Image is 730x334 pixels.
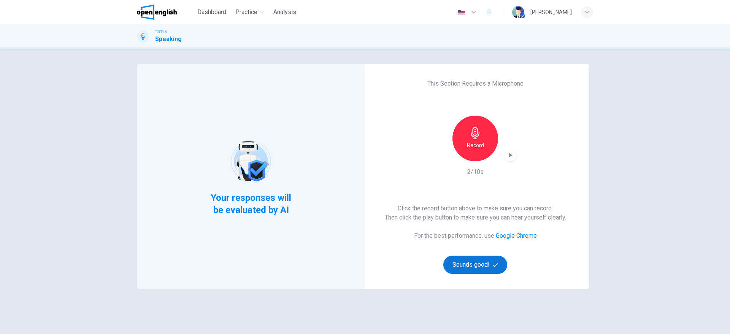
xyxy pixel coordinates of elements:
img: robot icon [227,137,275,185]
span: Analysis [273,8,296,17]
button: Record [452,116,498,161]
img: en [457,10,466,15]
button: Dashboard [194,5,229,19]
a: Google Chrome [496,232,537,239]
button: Sounds good! [443,256,507,274]
span: TOEFL® [155,29,167,35]
button: Analysis [270,5,299,19]
img: Profile picture [512,6,524,18]
img: OpenEnglish logo [137,5,177,20]
span: Practice [235,8,257,17]
h6: 2/10s [467,167,484,177]
div: [PERSON_NAME] [530,8,572,17]
h6: Click the record button above to make sure you can record. Then click the play button to make sur... [385,204,566,222]
span: Dashboard [197,8,226,17]
a: OpenEnglish logo [137,5,194,20]
button: Practice [232,5,267,19]
h6: This Section Requires a Microphone [427,79,524,88]
h1: Speaking [155,35,182,44]
span: Your responses will be evaluated by AI [205,192,297,216]
h6: For the best performance, use [414,231,537,240]
h6: Record [467,141,484,150]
